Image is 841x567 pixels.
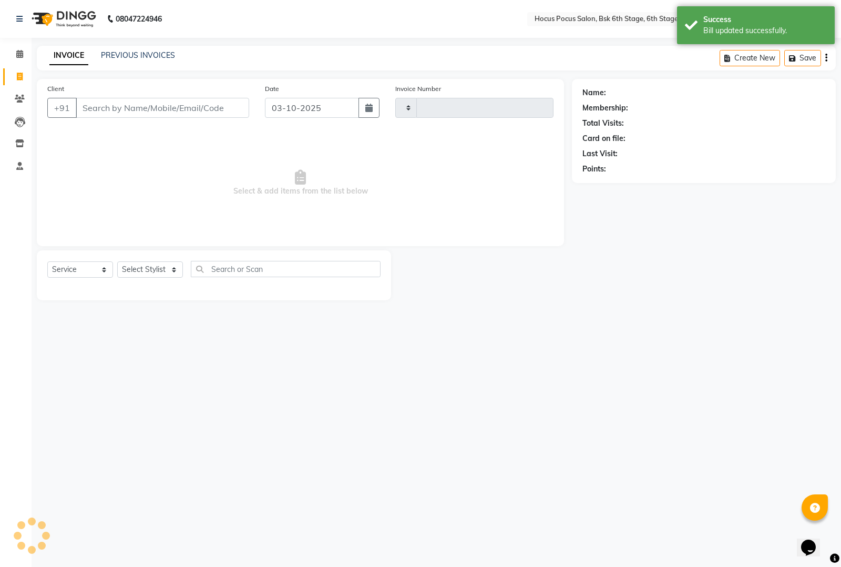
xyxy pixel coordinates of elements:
div: Total Visits: [582,118,624,129]
div: Last Visit: [582,148,618,159]
button: +91 [47,98,77,118]
button: Create New [720,50,780,66]
input: Search by Name/Mobile/Email/Code [76,98,249,118]
div: Success [703,14,827,25]
input: Search or Scan [191,261,381,277]
a: PREVIOUS INVOICES [101,50,175,60]
div: Name: [582,87,606,98]
button: Save [784,50,821,66]
b: 08047224946 [116,4,162,34]
label: Invoice Number [395,84,441,94]
img: logo [27,4,99,34]
span: Select & add items from the list below [47,130,553,236]
label: Client [47,84,64,94]
div: Membership: [582,103,628,114]
iframe: chat widget [797,525,830,556]
label: Date [265,84,279,94]
div: Points: [582,164,606,175]
div: Card on file: [582,133,625,144]
div: Bill updated successfully. [703,25,827,36]
a: INVOICE [49,46,88,65]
